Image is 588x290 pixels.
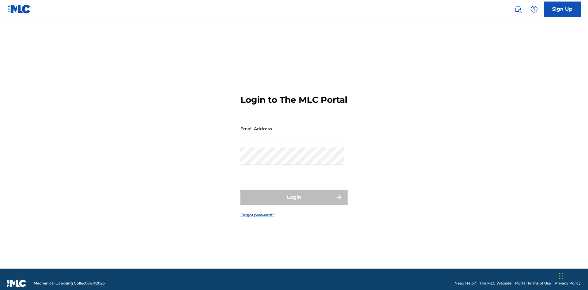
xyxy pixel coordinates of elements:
div: Drag [559,267,563,285]
a: Portal Terms of Use [515,281,551,286]
iframe: Chat Widget [557,261,588,290]
a: Public Search [512,3,524,15]
img: search [514,6,522,13]
img: logo [7,280,26,287]
a: Forgot password? [240,212,274,218]
a: Need Help? [454,281,476,286]
a: Sign Up [544,2,581,17]
img: MLC Logo [7,5,31,13]
div: Help [528,3,540,15]
h3: Login to The MLC Portal [240,95,347,105]
img: help [530,6,538,13]
a: Privacy Policy [555,281,581,286]
span: Mechanical Licensing Collective © 2025 [34,281,105,286]
a: The MLC Website [480,281,511,286]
